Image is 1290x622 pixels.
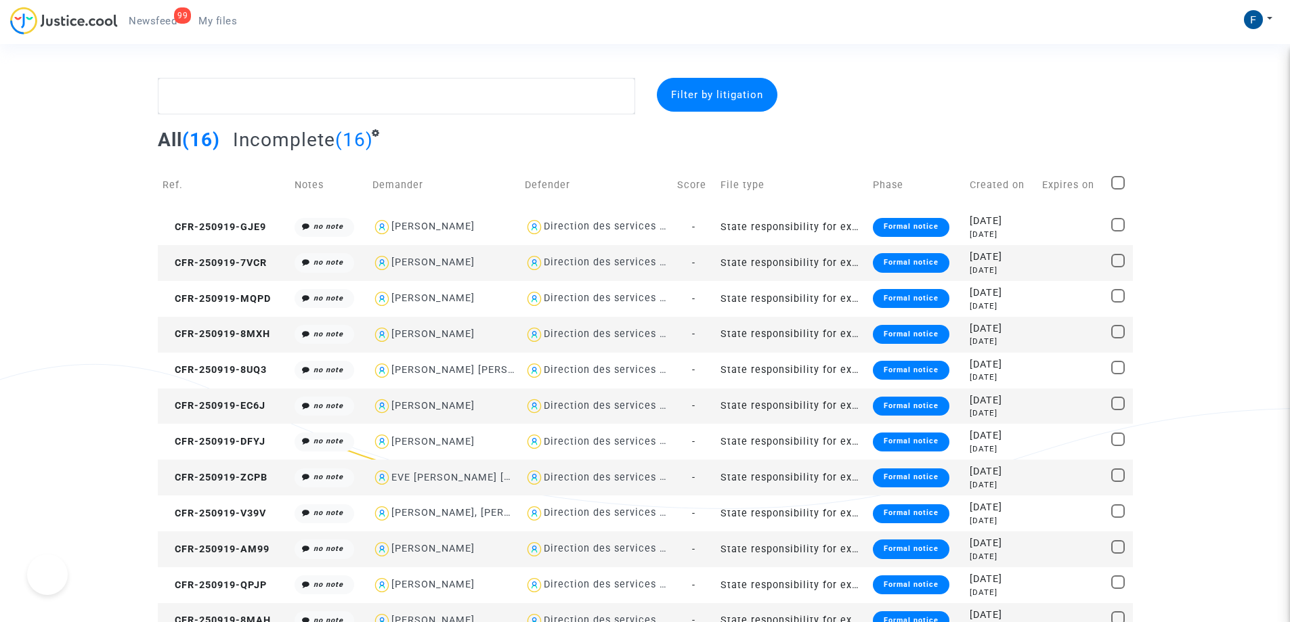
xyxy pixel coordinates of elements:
span: - [692,436,695,447]
td: Defender [520,161,672,209]
td: Expires on [1037,161,1106,209]
i: no note [314,544,343,553]
span: - [692,221,695,233]
div: [PERSON_NAME] [391,400,475,412]
div: Formal notice [873,432,949,451]
div: [DATE] [970,500,1033,515]
td: State responsibility for excessive delays in the administration of justice [716,281,868,317]
td: State responsibility for excessive delays in the administration of justice [716,567,868,603]
img: icon-user.svg [525,575,544,595]
img: icon-user.svg [525,432,544,451]
div: Formal notice [873,397,949,416]
i: no note [314,401,343,410]
img: icon-user.svg [372,504,392,523]
div: 99 [174,7,191,24]
img: icon-user.svg [372,575,392,595]
span: - [692,543,695,555]
div: [DATE] [970,286,1033,301]
div: [PERSON_NAME] [PERSON_NAME] Daymier [391,364,606,376]
span: - [692,257,695,269]
div: [DATE] [970,572,1033,587]
div: Direction des services judiciaires du Ministère de la Justice - Bureau FIP4 [544,507,920,518]
div: [DATE] [970,229,1033,240]
div: EVE [PERSON_NAME] [PERSON_NAME] Ayasch [391,472,623,483]
span: CFR-250919-7VCR [163,257,267,269]
span: Incomplete [233,129,335,151]
div: Direction des services judiciaires du Ministère de la Justice - Bureau FIP4 [544,400,920,412]
div: Formal notice [873,504,949,523]
span: CFR-250919-V39V [163,508,266,519]
div: [PERSON_NAME] [391,543,475,554]
div: [DATE] [970,407,1033,419]
span: - [692,508,695,519]
div: Direction des services judiciaires du Ministère de la Justice - Bureau FIP4 [544,579,920,590]
span: CFR-250919-8MXH [163,328,270,340]
span: Filter by litigation [671,89,763,101]
div: Direction des services judiciaires du Ministère de la Justice - Bureau FIP4 [544,221,920,232]
img: icon-user.svg [372,539,392,559]
td: State responsibility for excessive delays in the administration of justice [716,495,868,531]
div: Direction des services judiciaires du Ministère de la Justice - Bureau FIP4 [544,436,920,447]
img: ACg8ocIaYFVzipBxthOrwvXAZ1ReaZH557WLo1yOhEKwc8UPmIoSwQ=s96-c [1244,10,1263,29]
div: [DATE] [970,250,1033,265]
td: Created on [965,161,1037,209]
td: State responsibility for excessive delays in the administration of justice [716,245,868,281]
img: icon-user.svg [372,217,392,237]
div: Direction des services judiciaires du Ministère de la Justice - Bureau FIP4 [544,364,920,376]
div: Formal notice [873,468,949,487]
span: - [692,364,695,376]
img: icon-user.svg [525,253,544,273]
img: icon-user.svg [372,397,392,416]
a: My files [188,11,248,31]
div: [DATE] [970,587,1033,598]
span: - [692,472,695,483]
div: [DATE] [970,372,1033,383]
span: CFR-250919-EC6J [163,400,265,412]
div: Formal notice [873,289,949,308]
td: State responsibility for excessive delays in the administration of justice [716,388,868,424]
div: [DATE] [970,393,1033,408]
span: - [692,328,695,340]
td: State responsibility for excessive delays in the administration of justice [716,460,868,495]
span: - [692,579,695,591]
span: (16) [335,129,373,151]
img: icon-user.svg [525,361,544,380]
td: State responsibility for excessive delays in the administration of justice [716,531,868,567]
td: State responsibility for excessive delays in the administration of justice [716,353,868,388]
i: no note [314,508,343,517]
img: icon-user.svg [372,253,392,273]
div: [DATE] [970,321,1033,336]
img: icon-user.svg [525,504,544,523]
div: Formal notice [873,253,949,272]
div: [DATE] [970,443,1033,455]
div: Direction des services judiciaires du Ministère de la Justice - Bureau FIP4 [544,257,920,268]
td: File type [716,161,868,209]
div: [PERSON_NAME] [391,221,475,232]
td: Phase [868,161,965,209]
td: Demander [368,161,520,209]
span: CFR-250919-GJE9 [163,221,266,233]
div: [PERSON_NAME] [391,328,475,340]
img: icon-user.svg [525,468,544,487]
td: State responsibility for excessive delays in the administration of justice [716,209,868,245]
img: icon-user.svg [372,361,392,380]
div: Formal notice [873,325,949,344]
span: - [692,400,695,412]
i: no note [314,580,343,589]
div: [DATE] [970,551,1033,562]
i: no note [314,258,343,267]
div: [DATE] [970,214,1033,229]
td: State responsibility for excessive delays in the administration of justice [716,317,868,353]
img: icon-user.svg [372,432,392,451]
i: no note [314,365,343,374]
div: Formal notice [873,361,949,380]
td: Score [672,161,716,209]
i: no note [314,330,343,338]
img: icon-user.svg [525,217,544,237]
div: [DATE] [970,357,1033,372]
span: CFR-250919-MQPD [163,293,271,305]
td: State responsibility for excessive delays in the administration of justice [716,424,868,460]
i: no note [314,222,343,231]
iframe: Help Scout Beacon - Open [27,554,68,595]
div: [PERSON_NAME] [391,257,475,268]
